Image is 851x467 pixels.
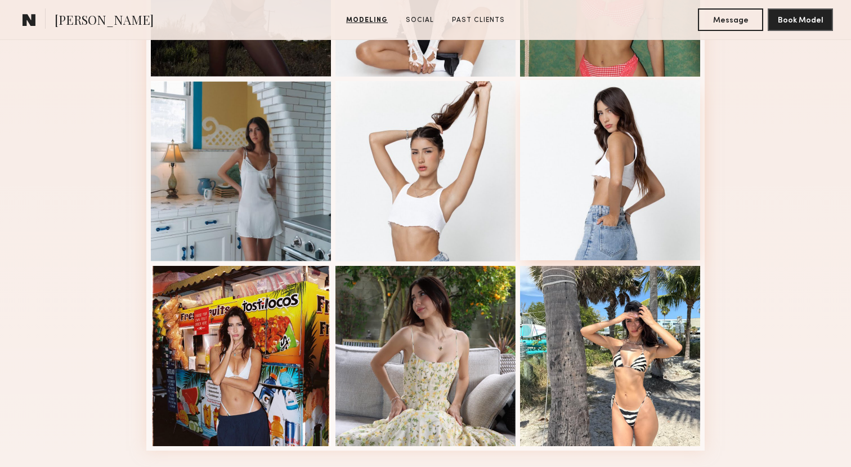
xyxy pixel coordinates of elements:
[768,8,833,31] button: Book Model
[447,15,509,25] a: Past Clients
[401,15,438,25] a: Social
[342,15,392,25] a: Modeling
[55,11,154,31] span: [PERSON_NAME]
[698,8,763,31] button: Message
[768,15,833,24] a: Book Model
